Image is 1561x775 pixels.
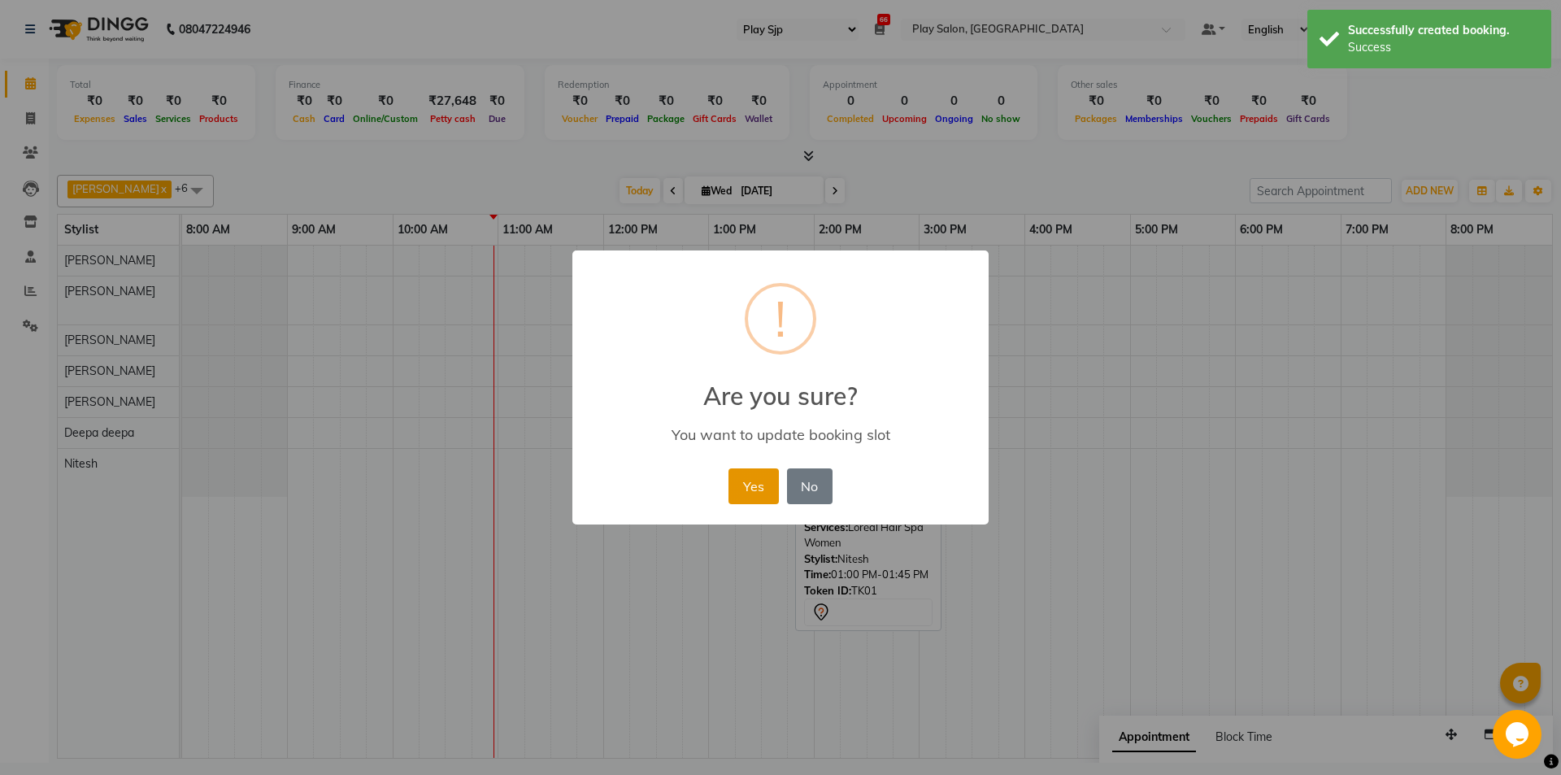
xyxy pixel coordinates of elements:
[787,468,833,504] button: No
[728,468,778,504] button: Yes
[1493,710,1545,759] iframe: chat widget
[775,286,786,351] div: !
[1348,22,1539,39] div: Successfully created booking.
[1348,39,1539,56] div: Success
[572,362,989,411] h2: Are you sure?
[596,425,965,444] div: You want to update booking slot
